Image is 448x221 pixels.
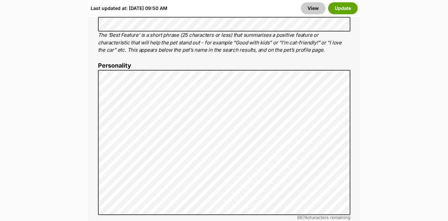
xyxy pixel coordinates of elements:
[98,62,350,69] label: Personality
[301,2,325,14] a: View
[91,2,167,14] div: Last updated at: [DATE] 09:50 AM
[98,215,350,220] div: characters remaining
[297,215,307,220] span: 6674
[98,31,350,54] p: The ‘Best Feature’ is a short phrase (25 characters or less) that summarises a positive feature o...
[328,2,358,14] button: Update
